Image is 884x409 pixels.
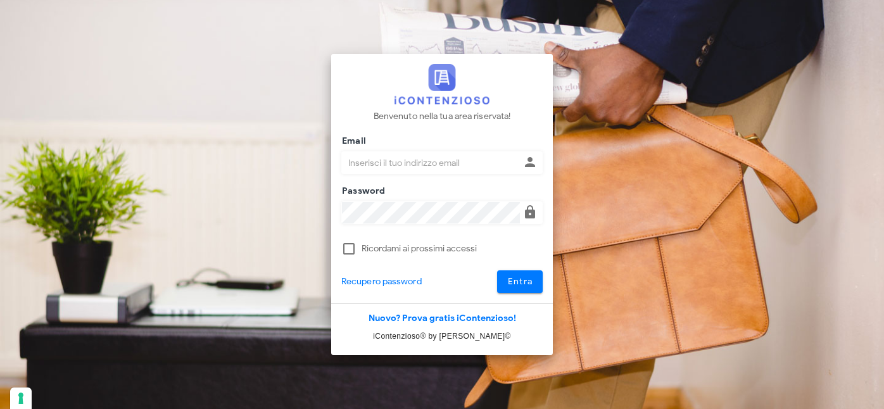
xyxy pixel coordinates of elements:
[338,185,386,198] label: Password
[342,152,520,173] input: Inserisci il tuo indirizzo email
[507,276,533,287] span: Entra
[374,110,511,123] p: Benvenuto nella tua area riservata!
[10,387,32,409] button: Le tue preferenze relative al consenso per le tecnologie di tracciamento
[497,270,543,293] button: Entra
[341,275,422,289] a: Recupero password
[369,313,516,324] a: Nuovo? Prova gratis iContenzioso!
[331,330,553,343] p: iContenzioso® by [PERSON_NAME]©
[338,135,366,148] label: Email
[362,242,543,255] label: Ricordami ai prossimi accessi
